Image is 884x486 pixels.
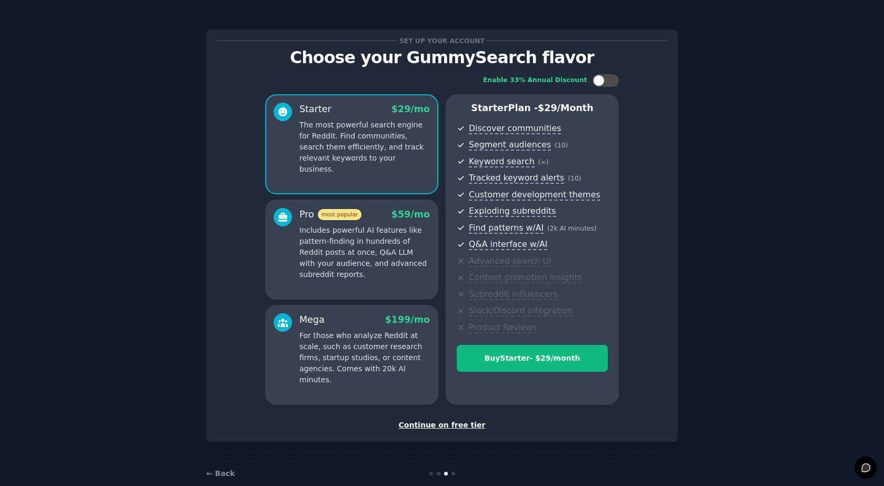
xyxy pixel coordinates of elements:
[469,305,573,316] span: Slack/Discord integration
[299,208,361,221] div: Pro
[469,223,544,234] span: Find patterns w/AI
[318,209,362,220] span: most popular
[217,48,667,67] p: Choose your GummySearch flavor
[469,272,582,283] span: Content promotion insights
[457,102,608,115] p: Starter Plan -
[299,120,430,175] p: The most powerful search engine for Reddit. Find communities, search them efficiently, and track ...
[457,353,607,364] div: Buy Starter - $ 29 /month
[398,35,487,46] span: Set up your account
[538,158,549,166] span: ( ∞ )
[299,225,430,280] p: Includes powerful AI features like pattern-finding in hundreds of Reddit posts at once, Q&A LLM w...
[299,330,430,385] p: For those who analyze Reddit at scale, such as customer research firms, startup studios, or conte...
[206,469,235,478] a: ← Back
[469,239,547,250] span: Q&A interface w/AI
[299,103,331,116] div: Starter
[469,173,564,184] span: Tracked keyword alerts
[391,209,430,220] span: $ 59 /mo
[469,289,557,300] span: Subreddit influencers
[385,314,430,325] span: $ 199 /mo
[457,345,608,372] button: BuyStarter- $29/month
[547,225,597,232] span: ( 2k AI minutes )
[469,140,551,151] span: Segment audiences
[469,123,561,134] span: Discover communities
[469,256,551,267] span: Advanced search UI
[555,142,568,149] span: ( 10 )
[469,156,535,167] span: Keyword search
[469,322,537,333] span: Product Reviews
[391,104,430,114] span: $ 29 /mo
[483,76,587,85] div: Enable 33% Annual Discount
[299,313,325,326] div: Mega
[469,206,556,217] span: Exploding subreddits
[469,190,600,201] span: Customer development themes
[538,103,594,113] span: $ 29 /month
[568,175,581,182] span: ( 10 )
[217,420,667,431] div: Continue on free tier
